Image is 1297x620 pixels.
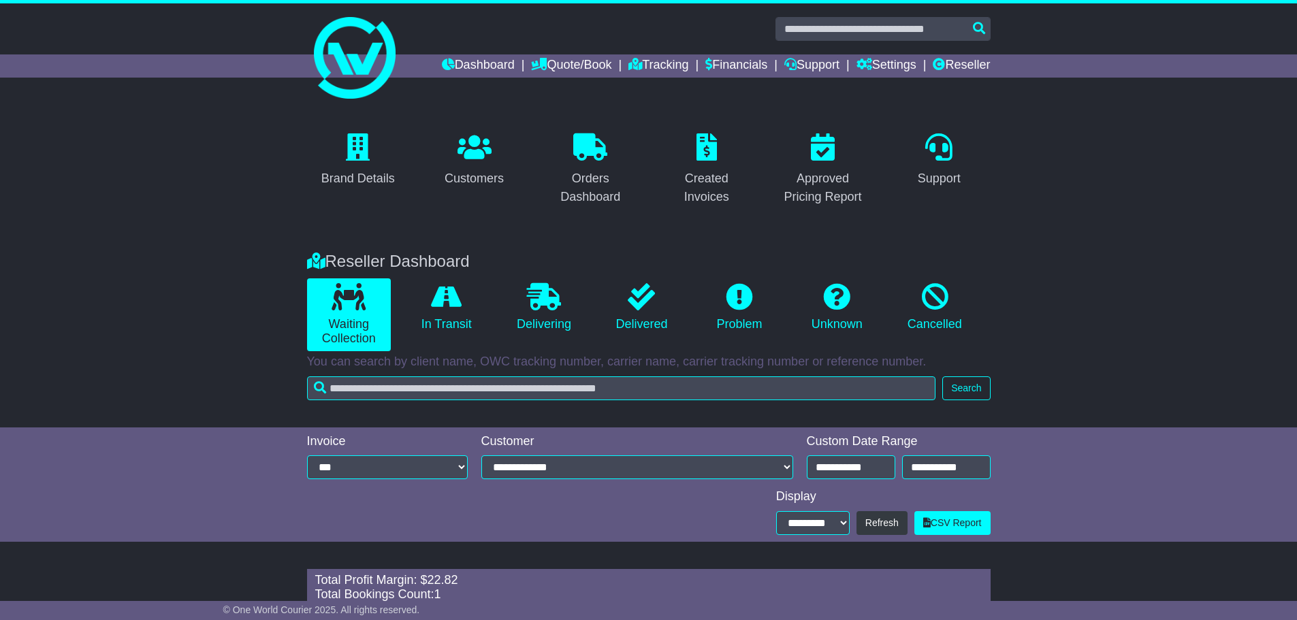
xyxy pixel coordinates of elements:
a: Delivered [600,278,684,337]
div: Custom Date Range [807,434,991,449]
button: Search [942,376,990,400]
p: You can search by client name, OWC tracking number, carrier name, carrier tracking number or refe... [307,355,991,370]
a: Orders Dashboard [539,129,642,211]
span: 22.82 [428,573,458,587]
a: Problem [697,278,781,337]
div: Customer [481,434,793,449]
a: Customers [436,129,513,193]
div: Display [776,489,991,504]
a: Unknown [795,278,879,337]
a: Created Invoices [656,129,758,211]
button: Refresh [856,511,908,535]
span: © One World Courier 2025. All rights reserved. [223,604,420,615]
a: Support [909,129,970,193]
div: Invoice [307,434,468,449]
a: Financials [705,54,767,78]
a: Cancelled [893,278,976,337]
a: Settings [856,54,916,78]
div: Support [918,169,961,188]
a: Quote/Book [531,54,611,78]
div: Total Profit Margin: $ [315,573,982,588]
div: Customers [445,169,504,188]
a: Approved Pricing Report [771,129,874,211]
a: In Transit [404,278,488,337]
a: Reseller [933,54,990,78]
span: 1 [434,587,441,601]
a: Delivering [502,278,586,337]
div: Total Bookings Count: [315,587,982,602]
a: Dashboard [442,54,515,78]
div: Created Invoices [664,169,750,206]
a: Waiting Collection [307,278,391,351]
a: Brand Details [313,129,404,193]
a: CSV Report [914,511,991,535]
div: Approved Pricing Report [780,169,865,206]
div: Orders Dashboard [548,169,633,206]
div: Brand Details [321,169,395,188]
a: Support [784,54,839,78]
div: Reseller Dashboard [300,252,997,272]
a: Tracking [628,54,688,78]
